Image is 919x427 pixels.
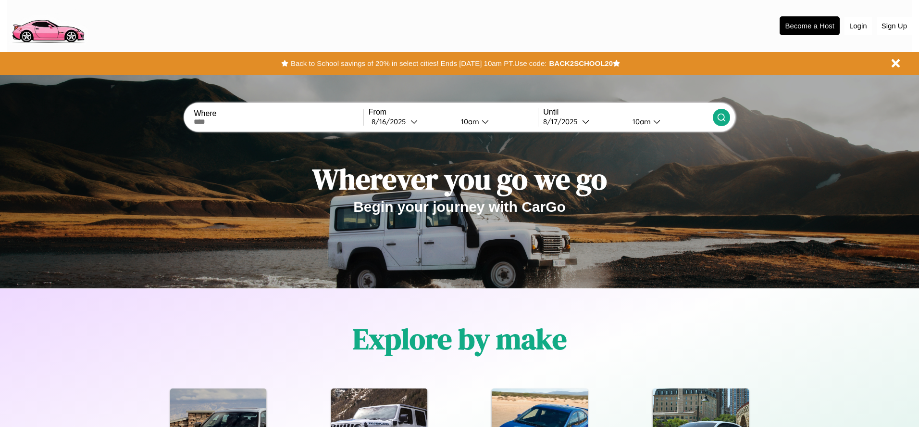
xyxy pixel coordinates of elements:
label: Where [194,109,363,118]
b: BACK2SCHOOL20 [549,59,613,67]
h1: Explore by make [353,319,567,359]
div: 8 / 17 / 2025 [543,117,582,126]
label: Until [543,108,712,116]
button: 8/16/2025 [369,116,453,127]
label: From [369,108,538,116]
button: 10am [625,116,712,127]
button: Become a Host [780,16,840,35]
button: Back to School savings of 20% in select cities! Ends [DATE] 10am PT.Use code: [288,57,549,70]
button: Sign Up [877,17,912,35]
button: Login [844,17,872,35]
button: 10am [453,116,538,127]
div: 10am [628,117,653,126]
div: 8 / 16 / 2025 [372,117,410,126]
img: logo [7,5,88,45]
div: 10am [456,117,482,126]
